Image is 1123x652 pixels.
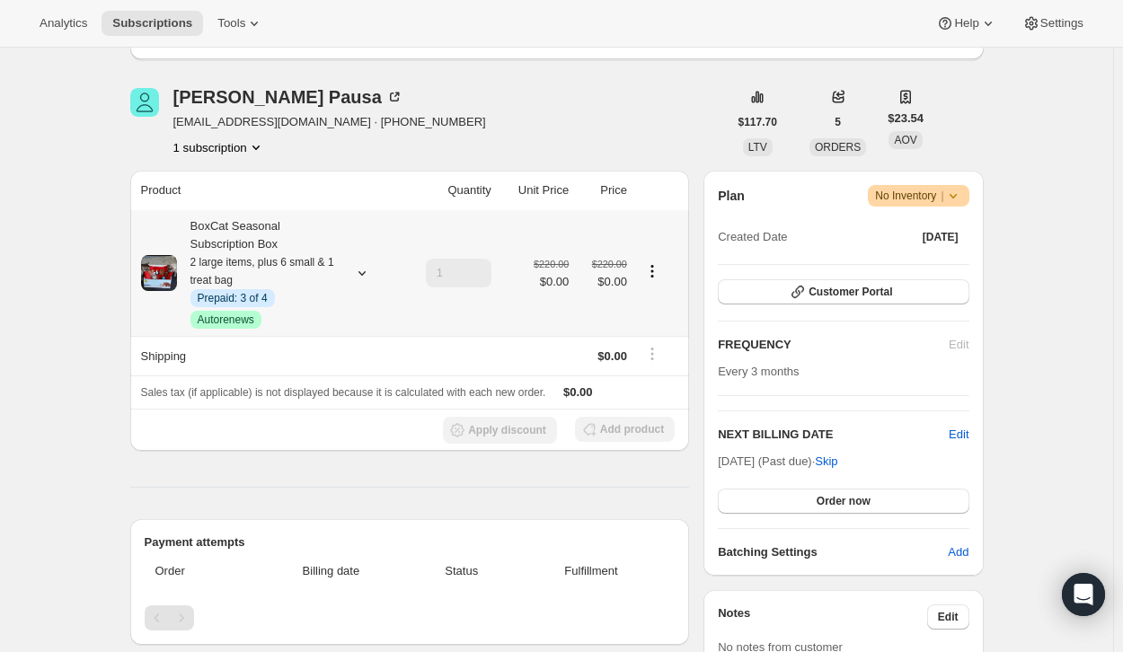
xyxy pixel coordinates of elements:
[824,110,852,135] button: 5
[937,538,979,567] button: Add
[190,256,334,286] small: 2 large items, plus 6 small & 1 treat bag
[400,171,496,210] th: Quantity
[574,171,632,210] th: Price
[954,16,978,31] span: Help
[145,605,676,630] nav: Pagination
[912,225,969,250] button: [DATE]
[948,543,968,561] span: Add
[518,562,664,580] span: Fulfillment
[579,273,627,291] span: $0.00
[1012,11,1094,36] button: Settings
[207,11,274,36] button: Tools
[718,228,787,246] span: Created Date
[888,110,924,128] span: $23.54
[718,187,745,205] h2: Plan
[949,426,968,444] button: Edit
[497,171,574,210] th: Unit Price
[145,551,252,591] th: Order
[130,88,159,117] span: Rachel Pausa
[1040,16,1083,31] span: Settings
[875,187,961,205] span: No Inventory
[141,255,177,291] img: product img
[804,447,848,476] button: Skip
[835,115,841,129] span: 5
[597,349,627,363] span: $0.00
[40,16,87,31] span: Analytics
[563,385,593,399] span: $0.00
[815,453,837,471] span: Skip
[718,604,927,630] h3: Notes
[718,336,949,354] h2: FREQUENCY
[1062,573,1105,616] div: Open Intercom Messenger
[927,604,969,630] button: Edit
[130,336,401,375] th: Shipping
[173,138,265,156] button: Product actions
[817,494,871,508] span: Order now
[173,113,486,131] span: [EMAIL_ADDRESS][DOMAIN_NAME] · [PHONE_NUMBER]
[938,610,959,624] span: Edit
[102,11,203,36] button: Subscriptions
[941,189,943,203] span: |
[112,16,192,31] span: Subscriptions
[718,279,968,304] button: Customer Portal
[198,291,268,305] span: Prepaid: 3 of 4
[198,313,254,327] span: Autorenews
[925,11,1007,36] button: Help
[638,344,667,364] button: Shipping actions
[257,562,405,580] span: Billing date
[592,259,627,269] small: $220.00
[809,285,892,299] span: Customer Portal
[738,115,777,129] span: $117.70
[748,141,767,154] span: LTV
[217,16,245,31] span: Tools
[718,426,949,444] h2: NEXT BILLING DATE
[718,454,837,468] span: [DATE] (Past due) ·
[923,230,959,244] span: [DATE]
[718,543,948,561] h6: Batching Settings
[718,489,968,514] button: Order now
[728,110,788,135] button: $117.70
[141,386,546,399] span: Sales tax (if applicable) is not displayed because it is calculated with each new order.
[638,261,667,281] button: Product actions
[534,273,569,291] span: $0.00
[416,562,508,580] span: Status
[894,134,916,146] span: AOV
[130,171,401,210] th: Product
[173,88,403,106] div: [PERSON_NAME] Pausa
[145,533,676,551] h2: Payment attempts
[718,365,799,378] span: Every 3 months
[29,11,98,36] button: Analytics
[534,259,569,269] small: $220.00
[815,141,861,154] span: ORDERS
[177,217,339,329] div: BoxCat Seasonal Subscription Box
